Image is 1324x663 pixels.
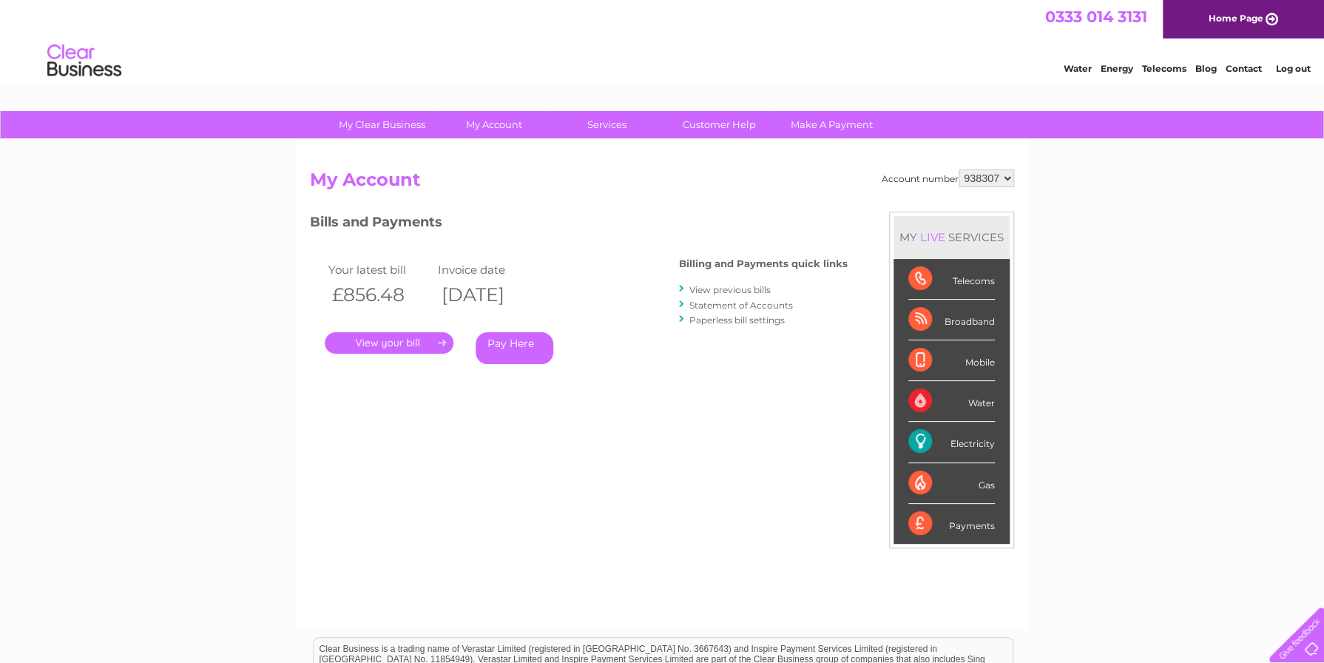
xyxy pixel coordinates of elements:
div: MY SERVICES [894,216,1010,258]
a: Telecoms [1142,63,1186,74]
a: Statement of Accounts [689,300,793,311]
a: Water [1064,63,1092,74]
a: Contact [1226,63,1262,74]
img: logo.png [47,38,122,84]
div: Gas [908,463,995,504]
a: Customer Help [658,111,780,138]
a: Paperless bill settings [689,314,785,326]
a: Log out [1275,63,1310,74]
a: My Clear Business [321,111,443,138]
a: Services [546,111,668,138]
th: £856.48 [325,280,434,310]
a: Make A Payment [771,111,893,138]
div: Clear Business is a trading name of Verastar Limited (registered in [GEOGRAPHIC_DATA] No. 3667643... [314,8,1013,72]
h2: My Account [310,169,1014,198]
div: Mobile [908,340,995,381]
h4: Billing and Payments quick links [679,258,848,269]
div: Electricity [908,422,995,462]
a: View previous bills [689,284,771,295]
div: Account number [882,169,1014,187]
a: Energy [1101,63,1133,74]
a: Blog [1195,63,1217,74]
a: 0333 014 3131 [1045,7,1147,26]
h3: Bills and Payments [310,212,848,238]
a: My Account [433,111,555,138]
div: Water [908,381,995,422]
div: Telecoms [908,259,995,300]
a: . [325,332,453,354]
div: LIVE [917,230,948,244]
td: Your latest bill [325,260,434,280]
div: Payments [908,504,995,544]
a: Pay Here [476,332,553,364]
div: Broadband [908,300,995,340]
td: Invoice date [434,260,544,280]
th: [DATE] [434,280,544,310]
